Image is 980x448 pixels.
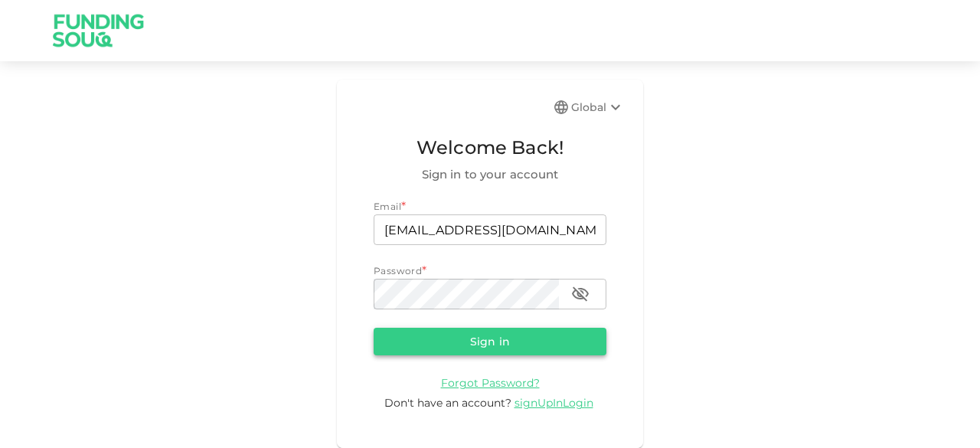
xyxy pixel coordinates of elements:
[374,133,606,162] span: Welcome Back!
[374,165,606,184] span: Sign in to your account
[374,265,422,276] span: Password
[374,214,606,245] input: email
[374,328,606,355] button: Sign in
[571,98,625,116] div: Global
[441,376,540,390] span: Forgot Password?
[374,201,401,212] span: Email
[374,279,559,309] input: password
[514,396,593,410] span: signUpInLogin
[441,375,540,390] a: Forgot Password?
[384,396,511,410] span: Don't have an account?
